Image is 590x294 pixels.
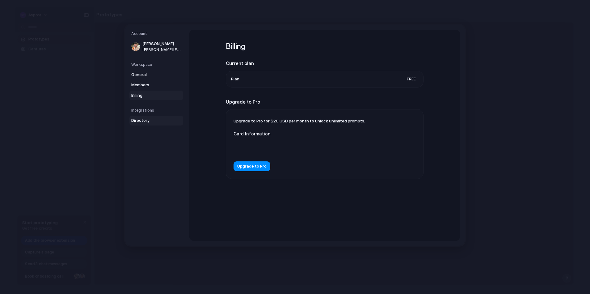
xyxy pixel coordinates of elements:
a: Billing [129,90,183,100]
h1: Billing [226,41,424,52]
h2: Upgrade to Pro [226,98,424,105]
span: Upgrade to Pro for $20 USD per month to unlock unlimited prompts. [234,118,365,123]
label: Card Information [234,130,357,137]
h5: Account [131,31,183,36]
iframe: Secure card payment input frame [238,144,352,150]
span: Plan [231,76,239,82]
span: Free [404,76,418,82]
a: Directory [129,116,183,126]
span: [PERSON_NAME] [142,41,182,47]
a: [PERSON_NAME][PERSON_NAME][EMAIL_ADDRESS][DOMAIN_NAME] [129,39,183,54]
span: General [131,71,171,78]
h5: Integrations [131,108,183,113]
span: [PERSON_NAME][EMAIL_ADDRESS][DOMAIN_NAME] [142,47,182,52]
h5: Workspace [131,62,183,67]
a: Members [129,80,183,90]
span: Directory [131,117,171,124]
a: General [129,70,183,79]
span: Upgrade to Pro [237,163,267,169]
button: Upgrade to Pro [234,161,270,171]
span: Billing [131,92,171,98]
h2: Current plan [226,60,424,67]
span: Members [131,82,171,88]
